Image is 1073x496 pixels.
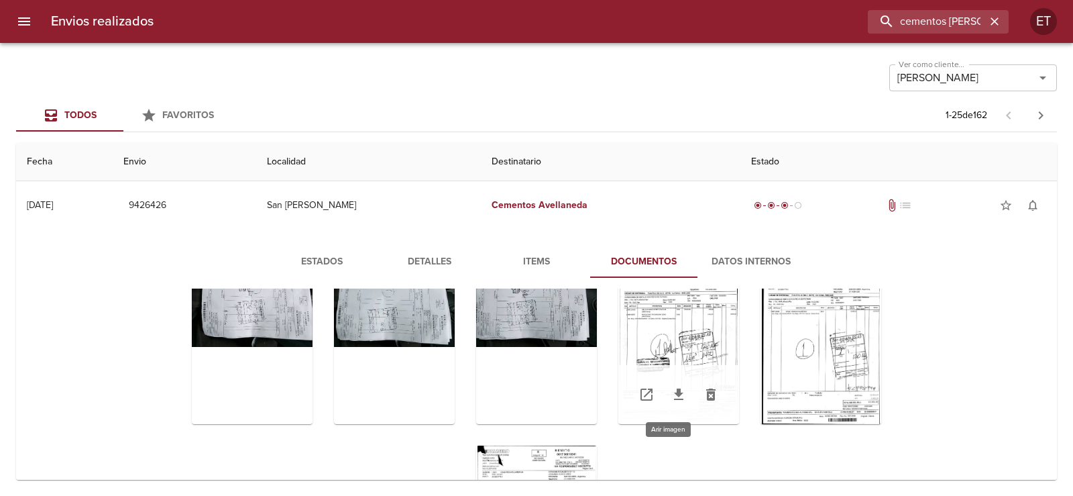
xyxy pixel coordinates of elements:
[27,199,53,211] div: [DATE]
[1030,8,1057,35] div: Abrir información de usuario
[123,193,172,218] button: 9426426
[946,109,987,122] p: 1 - 25 de 162
[999,199,1013,212] span: star_border
[476,256,597,424] div: Arir imagen
[1033,68,1052,87] button: Abrir
[695,379,727,411] button: Eliminar
[705,254,797,270] span: Datos Internos
[64,109,97,121] span: Todos
[760,256,881,424] div: Arir imagen
[16,99,231,132] div: Tabs Envios
[1025,99,1057,132] span: Pagina siguiente
[16,143,113,181] th: Fecha
[993,192,1019,219] button: Agregar a favoritos
[794,201,802,209] span: radio_button_unchecked
[899,199,912,212] span: No tiene pedido asociado
[192,256,313,424] div: Arir imagen
[740,143,1057,181] th: Estado
[539,199,587,211] em: Avellaneda
[491,254,582,270] span: Items
[384,254,475,270] span: Detalles
[276,254,368,270] span: Estados
[1030,8,1057,35] div: ET
[268,246,805,278] div: Tabs detalle de guia
[129,197,166,214] span: 9426426
[481,143,740,181] th: Destinatario
[868,10,986,34] input: buscar
[663,379,695,411] a: Descargar
[51,11,154,32] h6: Envios realizados
[256,181,481,230] td: San [PERSON_NAME]
[598,254,689,270] span: Documentos
[1026,199,1039,212] span: notifications_none
[993,108,1025,121] span: Pagina anterior
[754,201,762,209] span: radio_button_checked
[8,5,40,38] button: menu
[162,109,214,121] span: Favoritos
[630,379,663,411] a: Abrir
[767,201,775,209] span: radio_button_checked
[113,143,256,181] th: Envio
[1019,192,1046,219] button: Activar notificaciones
[751,199,805,212] div: En viaje
[256,143,481,181] th: Localidad
[885,199,899,212] span: Tiene documentos adjuntos
[492,199,536,211] em: Cementos
[781,201,789,209] span: radio_button_checked
[334,256,455,424] div: Arir imagen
